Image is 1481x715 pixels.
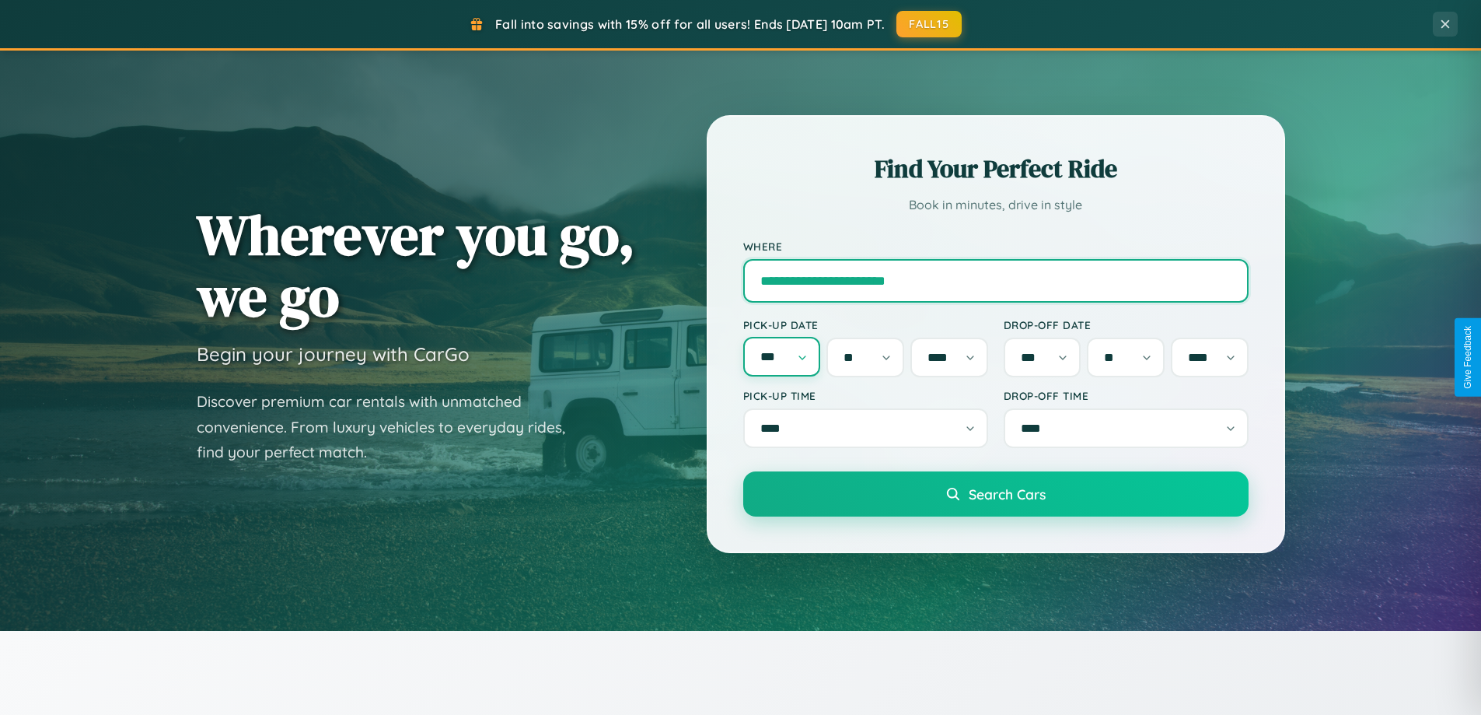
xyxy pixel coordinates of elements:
[743,471,1249,517] button: Search Cars
[197,342,470,366] h3: Begin your journey with CarGo
[969,485,1046,503] span: Search Cars
[495,16,885,32] span: Fall into savings with 15% off for all users! Ends [DATE] 10am PT.
[197,204,635,327] h1: Wherever you go, we go
[743,152,1249,186] h2: Find Your Perfect Ride
[743,194,1249,216] p: Book in minutes, drive in style
[743,318,988,331] label: Pick-up Date
[1004,389,1249,402] label: Drop-off Time
[1462,326,1473,389] div: Give Feedback
[743,389,988,402] label: Pick-up Time
[197,389,585,465] p: Discover premium car rentals with unmatched convenience. From luxury vehicles to everyday rides, ...
[743,240,1249,253] label: Where
[896,11,962,37] button: FALL15
[1004,318,1249,331] label: Drop-off Date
